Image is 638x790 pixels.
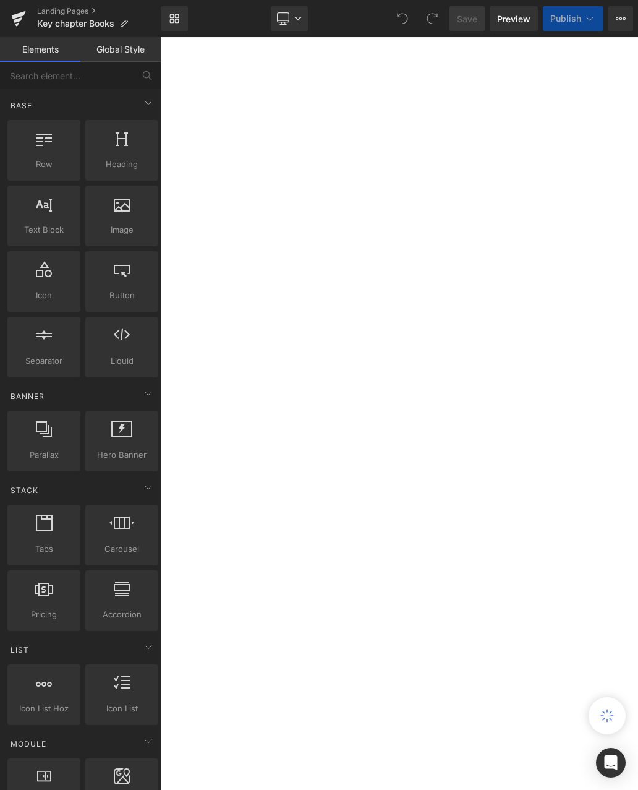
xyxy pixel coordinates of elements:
span: Preview [497,12,530,25]
span: Key chapter Books [37,19,114,28]
button: More [608,6,633,31]
a: Global Style [80,37,161,62]
span: Carousel [89,543,155,556]
button: Undo [390,6,415,31]
span: Module [9,738,48,750]
span: Icon List [89,702,155,715]
button: Publish [543,6,603,31]
span: Text Block [11,223,77,236]
span: Liquid [89,354,155,367]
div: Open Intercom Messenger [596,748,626,778]
span: Banner [9,390,46,402]
span: Base [9,100,33,111]
a: Landing Pages [37,6,161,16]
span: Heading [89,158,155,171]
span: Stack [9,484,40,496]
span: Accordion [89,608,155,621]
span: Row [11,158,77,171]
span: Icon [11,289,77,302]
span: Tabs [11,543,77,556]
span: Icon List Hoz [11,702,77,715]
span: Publish [550,14,581,24]
a: Preview [490,6,538,31]
span: Save [457,12,477,25]
span: Hero Banner [89,449,155,462]
span: Separator [11,354,77,367]
a: New Library [161,6,188,31]
button: Redo [420,6,444,31]
span: Pricing [11,608,77,621]
span: List [9,644,30,656]
span: Parallax [11,449,77,462]
span: Image [89,223,155,236]
span: Button [89,289,155,302]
